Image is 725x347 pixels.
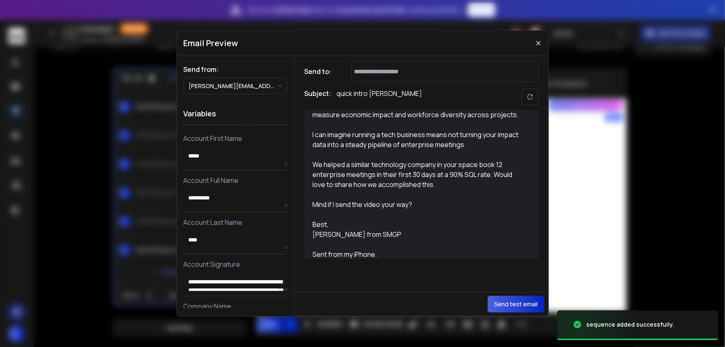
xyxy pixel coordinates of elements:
[488,296,545,313] button: Send test email
[305,66,338,76] h1: Send to:
[184,217,288,227] p: Account Last Name
[184,259,288,269] p: Account Signature
[184,103,288,125] h1: Variables
[313,249,521,259] div: Sent from my iPhone.
[313,199,521,209] div: Mind if I send the video your way?
[184,64,288,74] h1: Send from:
[184,37,238,49] h1: Email Preview
[184,133,288,143] p: Account First Name
[305,89,332,105] h1: Subject:
[337,89,423,105] p: quick intro [PERSON_NAME]
[184,175,288,185] p: Account Full Name
[313,130,521,150] div: I can imagine running a tech business means not turning your impact data into a steady pipeline o...
[313,160,521,189] div: We helped a similar technology company in your space book 12 enterprise meetings in their first 3...
[184,301,288,311] p: Company Name
[586,320,674,329] div: sequence added successfully.
[189,82,278,90] p: [PERSON_NAME][EMAIL_ADDRESS][PERSON_NAME][DOMAIN_NAME]
[313,209,521,239] div: Best, [PERSON_NAME] from SMGP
